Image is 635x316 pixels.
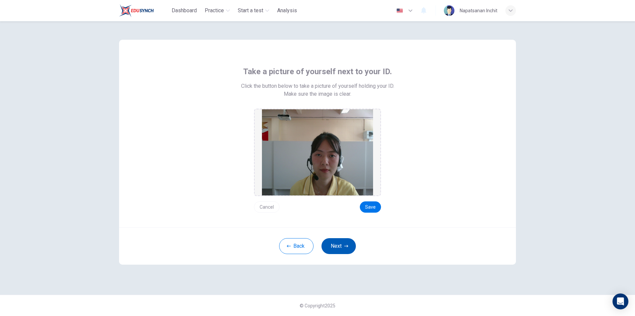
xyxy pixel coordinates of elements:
a: Train Test logo [119,4,169,17]
img: Profile picture [444,5,454,16]
button: Next [321,238,356,254]
button: Back [279,238,314,254]
span: Start a test [238,7,263,15]
button: Analysis [275,5,300,17]
span: Take a picture of yourself next to your ID. [243,66,392,77]
span: Analysis [277,7,297,15]
img: en [396,8,404,13]
span: Dashboard [172,7,197,15]
button: Start a test [235,5,272,17]
img: preview screemshot [262,109,373,195]
img: Train Test logo [119,4,154,17]
span: © Copyright 2025 [300,303,335,308]
span: Make sure the image is clear. [284,90,351,98]
span: Click the button below to take a picture of yourself holding your ID. [241,82,394,90]
button: Practice [202,5,233,17]
div: Open Intercom Messenger [613,293,628,309]
button: Save [360,201,381,213]
button: Dashboard [169,5,199,17]
div: Napatsanan Inchit [460,7,497,15]
span: Practice [205,7,224,15]
button: Cancel [254,201,279,213]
